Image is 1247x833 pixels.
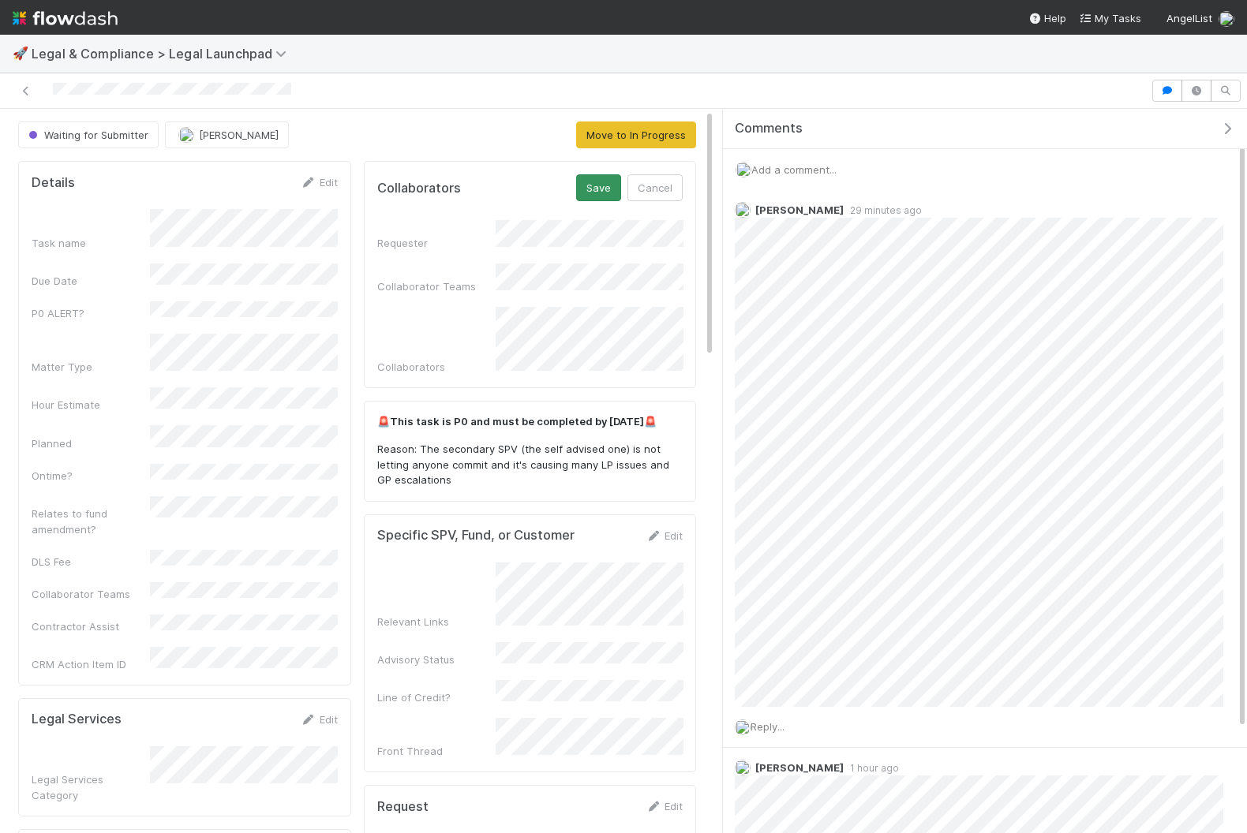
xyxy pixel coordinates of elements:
img: logo-inverted-e16ddd16eac7371096b0.svg [13,5,118,32]
div: Task name [32,235,150,251]
span: [PERSON_NAME] [755,204,844,216]
div: Collaborators [377,359,496,375]
span: 1 hour ago [844,762,899,774]
div: Hour Estimate [32,397,150,413]
div: Due Date [32,273,150,289]
h5: Specific SPV, Fund, or Customer [377,528,575,544]
a: Edit [301,176,338,189]
p: Reason: The secondary SPV (the self advised one) is not letting anyone commit and it's causing ma... [377,442,683,488]
a: Edit [646,800,683,812]
span: 29 minutes ago [844,204,922,216]
button: Move to In Progress [576,121,696,148]
img: avatar_0b1dbcb8-f701-47e0-85bc-d79ccc0efe6c.png [735,760,751,775]
div: Collaborator Teams [377,278,496,294]
h5: Legal Services [32,712,122,727]
div: Legal Services Category [32,771,150,803]
img: avatar_eed832e9-978b-43e4-b51e-96e46fa5184b.png [736,162,751,177]
div: Requester [377,235,496,251]
span: Waiting for Submitter [25,129,148,141]
span: Comments [735,121,803,136]
button: Cancel [627,174,683,201]
span: 🚀 [13,47,28,60]
h5: Request [377,799,429,815]
div: Front Thread [377,743,496,759]
button: Save [576,174,621,201]
a: Edit [646,529,683,542]
div: Ontime? [32,468,150,484]
div: Collaborator Teams [32,586,150,602]
a: My Tasks [1079,10,1141,26]
span: AngelList [1166,12,1212,24]
div: DLS Fee [32,554,150,570]
a: Edit [301,713,338,726]
span: Add a comment... [751,163,837,176]
img: avatar_eed832e9-978b-43e4-b51e-96e46fa5184b.png [735,719,751,735]
span: Reply... [751,720,785,733]
img: avatar_0b1dbcb8-f701-47e0-85bc-d79ccc0efe6c.png [735,202,751,218]
img: avatar_eed832e9-978b-43e4-b51e-96e46fa5184b.png [1219,11,1234,27]
div: P0 ALERT? [32,305,150,321]
span: Legal & Compliance > Legal Launchpad [32,46,294,62]
div: Contractor Assist [32,618,150,634]
h5: Collaborators [377,181,461,196]
div: Relevant Links [377,614,496,629]
h5: Details [32,175,75,191]
div: Advisory Status [377,652,496,667]
div: CRM Action Item ID [32,656,150,672]
strong: This task is P0 and must be completed by [DATE] [390,415,644,428]
p: 🚨 🚨 [377,414,683,430]
div: Matter Type [32,359,150,375]
span: [PERSON_NAME] [755,761,844,774]
div: Planned [32,435,150,451]
div: Relates to fund amendment? [32,506,150,537]
button: Waiting for Submitter [18,121,159,148]
div: Help [1028,10,1066,26]
span: My Tasks [1079,12,1141,24]
div: Line of Credit? [377,689,496,705]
